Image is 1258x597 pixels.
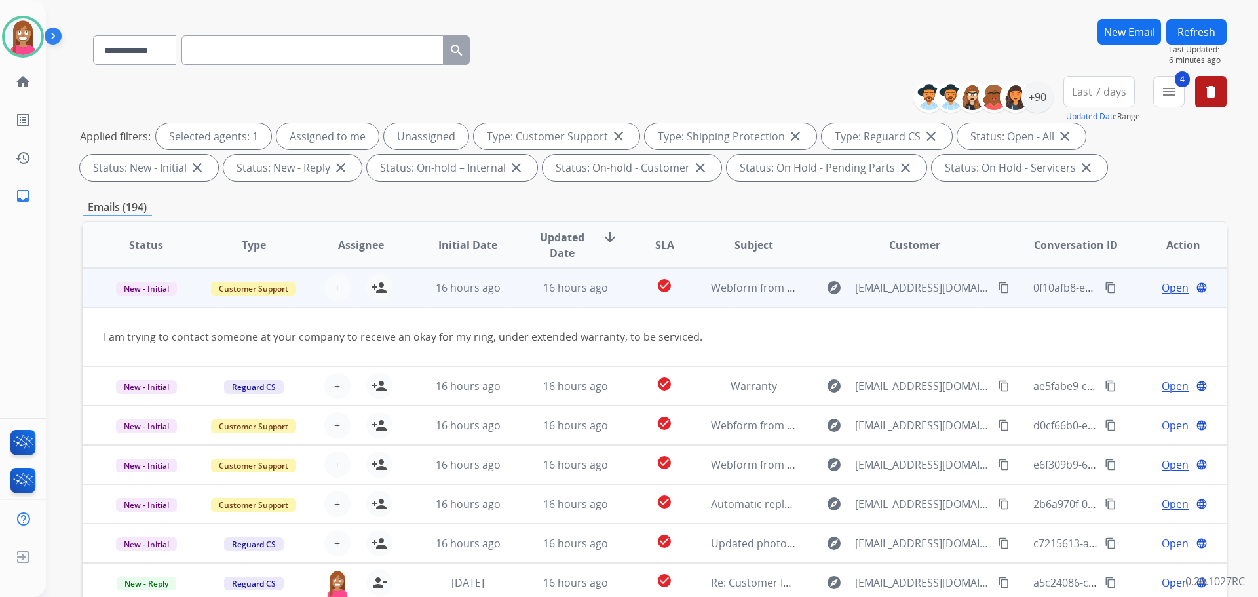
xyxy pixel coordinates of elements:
[826,280,842,296] mat-icon: explore
[1021,81,1053,113] div: +90
[324,569,351,597] img: agent-avatar
[15,112,31,128] mat-icon: list_alt
[276,123,379,149] div: Assigned to me
[129,237,163,253] span: Status
[1162,535,1189,551] span: Open
[1203,84,1219,100] mat-icon: delete
[324,452,351,478] button: +
[855,496,990,512] span: [EMAIL_ADDRESS][DOMAIN_NAME]
[693,160,708,176] mat-icon: close
[436,379,501,393] span: 16 hours ago
[533,229,592,261] span: Updated Date
[711,457,1008,472] span: Webform from [EMAIL_ADDRESS][DOMAIN_NAME] on [DATE]
[436,536,501,550] span: 16 hours ago
[367,155,537,181] div: Status: On-hold – Internal
[1161,84,1177,100] mat-icon: menu
[602,229,618,245] mat-icon: arrow_downward
[451,575,484,590] span: [DATE]
[1105,282,1116,294] mat-icon: content_copy
[1196,282,1208,294] mat-icon: language
[83,199,152,216] p: Emails (194)
[611,128,626,144] mat-icon: close
[1162,417,1189,433] span: Open
[1162,496,1189,512] span: Open
[5,18,41,55] img: avatar
[372,417,387,433] mat-icon: person_add
[333,160,349,176] mat-icon: close
[998,498,1010,510] mat-icon: content_copy
[898,160,913,176] mat-icon: close
[338,237,384,253] span: Assignee
[15,188,31,204] mat-icon: inbox
[15,74,31,90] mat-icon: home
[1162,457,1189,472] span: Open
[1066,111,1117,122] button: Updated Date
[645,123,816,149] div: Type: Shipping Protection
[855,378,990,394] span: [EMAIL_ADDRESS][DOMAIN_NAME]
[1072,89,1126,94] span: Last 7 days
[657,573,672,588] mat-icon: check_circle
[211,282,296,296] span: Customer Support
[1196,419,1208,431] mat-icon: language
[224,380,284,394] span: Reguard CS
[334,535,340,551] span: +
[334,457,340,472] span: +
[1105,498,1116,510] mat-icon: content_copy
[998,577,1010,588] mat-icon: content_copy
[436,418,501,433] span: 16 hours ago
[826,535,842,551] mat-icon: explore
[372,575,387,590] mat-icon: person_remove
[543,497,608,511] span: 16 hours ago
[436,497,501,511] span: 16 hours ago
[543,457,608,472] span: 16 hours ago
[1033,418,1225,433] span: d0cf66b0-e70c-48ad-aca1-ffe155602fcb
[1033,457,1236,472] span: e6f309b9-692b-4e07-b813-709ad9b2e82d
[1105,419,1116,431] mat-icon: content_copy
[1196,537,1208,549] mat-icon: language
[224,537,284,551] span: Reguard CS
[657,376,672,392] mat-icon: check_circle
[1162,280,1189,296] span: Open
[543,379,608,393] span: 16 hours ago
[657,278,672,294] mat-icon: check_circle
[727,155,926,181] div: Status: On Hold - Pending Parts
[117,577,176,590] span: New - Reply
[436,280,501,295] span: 16 hours ago
[998,537,1010,549] mat-icon: content_copy
[543,155,721,181] div: Status: On-hold - Customer
[543,280,608,295] span: 16 hours ago
[211,498,296,512] span: Customer Support
[116,282,177,296] span: New - Initial
[1033,280,1232,295] span: 0f10afb8-ecbb-4ee8-a934-8da5367a978e
[889,237,940,253] span: Customer
[657,415,672,431] mat-icon: check_circle
[855,280,990,296] span: [EMAIL_ADDRESS][DOMAIN_NAME]
[116,498,177,512] span: New - Initial
[711,418,1008,433] span: Webform from [EMAIL_ADDRESS][DOMAIN_NAME] on [DATE]
[1166,19,1227,45] button: Refresh
[1105,459,1116,471] mat-icon: content_copy
[543,536,608,550] span: 16 hours ago
[1033,575,1232,590] span: a5c24086-c054-445e-a97f-a204d5aa767a
[80,155,218,181] div: Status: New - Initial
[826,457,842,472] mat-icon: explore
[324,412,351,438] button: +
[1078,160,1094,176] mat-icon: close
[1034,237,1118,253] span: Conversation ID
[543,575,608,590] span: 16 hours ago
[474,123,639,149] div: Type: Customer Support
[655,237,674,253] span: SLA
[1063,76,1135,107] button: Last 7 days
[923,128,939,144] mat-icon: close
[855,417,990,433] span: [EMAIL_ADDRESS][DOMAIN_NAME]
[711,280,1008,295] span: Webform from [EMAIL_ADDRESS][DOMAIN_NAME] on [DATE]
[711,497,1035,511] span: Automatic reply: Thank you for protecting your Sonos US product
[657,455,672,471] mat-icon: check_circle
[116,459,177,472] span: New - Initial
[998,419,1010,431] mat-icon: content_copy
[657,494,672,510] mat-icon: check_circle
[998,282,1010,294] mat-icon: content_copy
[324,373,351,399] button: +
[1033,536,1232,550] span: c7215613-aa08-47db-9d89-9f22c10cec13
[822,123,952,149] div: Type: Reguard CS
